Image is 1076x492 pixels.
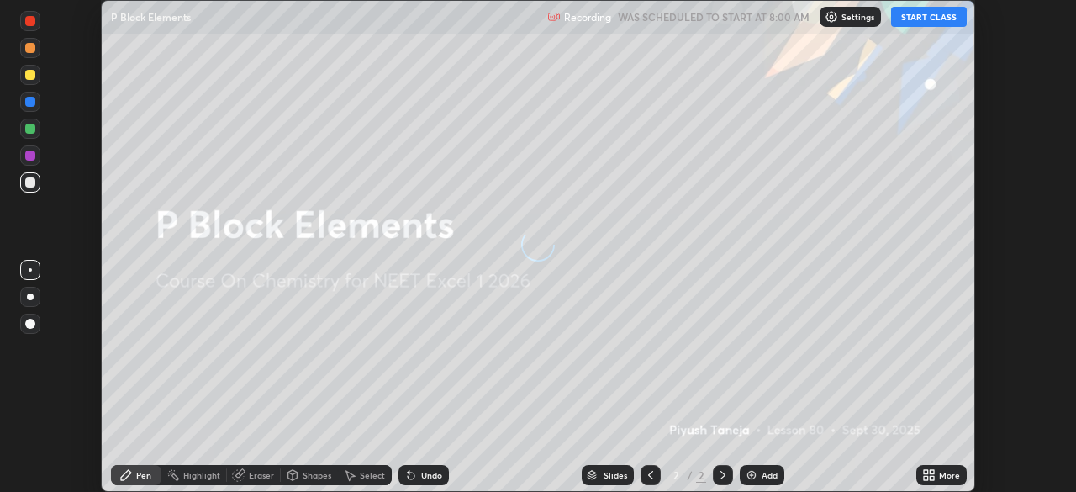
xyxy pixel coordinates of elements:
img: recording.375f2c34.svg [547,10,561,24]
div: Highlight [183,471,220,479]
div: Slides [604,471,627,479]
div: 2 [667,470,684,480]
h5: WAS SCHEDULED TO START AT 8:00 AM [618,9,810,24]
div: Select [360,471,385,479]
img: add-slide-button [745,468,758,482]
div: 2 [696,468,706,483]
button: START CLASS [891,7,967,27]
div: Pen [136,471,151,479]
div: More [939,471,960,479]
div: Undo [421,471,442,479]
p: Settings [841,13,874,21]
div: Eraser [249,471,274,479]
div: / [688,470,693,480]
p: Recording [564,11,611,24]
p: P Block Elements [111,10,191,24]
div: Add [762,471,778,479]
img: class-settings-icons [825,10,838,24]
div: Shapes [303,471,331,479]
